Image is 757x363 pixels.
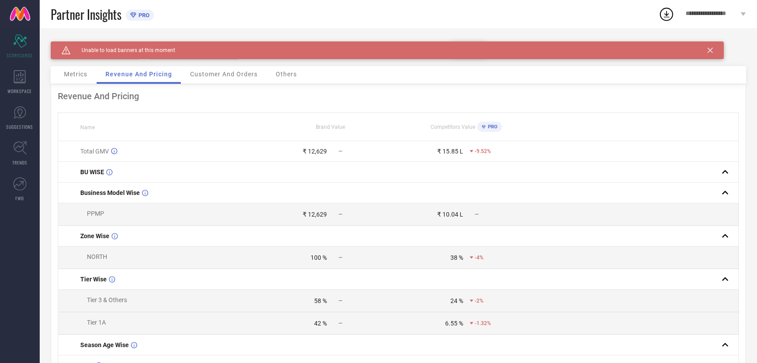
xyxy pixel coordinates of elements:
[437,211,463,218] div: ₹ 10.04 L
[12,159,27,166] span: TRENDS
[431,124,475,130] span: Competitors Value
[87,253,107,260] span: NORTH
[8,88,32,94] span: WORKSPACE
[87,210,104,217] span: PPMP
[450,254,463,261] div: 38 %
[80,232,109,240] span: Zone Wise
[16,195,24,202] span: FWD
[58,91,739,101] div: Revenue And Pricing
[190,71,258,78] span: Customer And Orders
[475,211,479,217] span: —
[51,5,121,23] span: Partner Insights
[486,124,498,130] span: PRO
[276,71,297,78] span: Others
[338,254,342,261] span: —
[7,52,33,59] span: SCORECARDS
[303,148,327,155] div: ₹ 12,629
[7,123,34,130] span: SUGGESTIONS
[475,298,483,304] span: -2%
[80,276,107,283] span: Tier Wise
[316,124,345,130] span: Brand Value
[437,148,463,155] div: ₹ 15.85 L
[450,297,463,304] div: 24 %
[51,41,139,48] div: Brand
[303,211,327,218] div: ₹ 12,629
[64,71,87,78] span: Metrics
[71,47,175,53] span: Unable to load banners at this moment
[314,297,327,304] div: 58 %
[475,148,491,154] span: -9.52%
[136,12,150,19] span: PRO
[80,341,129,348] span: Season Age Wise
[80,168,104,176] span: BU WISE
[87,296,127,303] span: Tier 3 & Others
[445,320,463,327] div: 6.55 %
[80,148,109,155] span: Total GMV
[475,320,491,326] span: -1.32%
[105,71,172,78] span: Revenue And Pricing
[338,211,342,217] span: —
[80,124,95,131] span: Name
[87,319,106,326] span: Tier 1A
[659,6,675,22] div: Open download list
[475,254,483,261] span: -4%
[314,320,327,327] div: 42 %
[311,254,327,261] div: 100 %
[80,189,140,196] span: Business Model Wise
[338,298,342,304] span: —
[338,320,342,326] span: —
[338,148,342,154] span: —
